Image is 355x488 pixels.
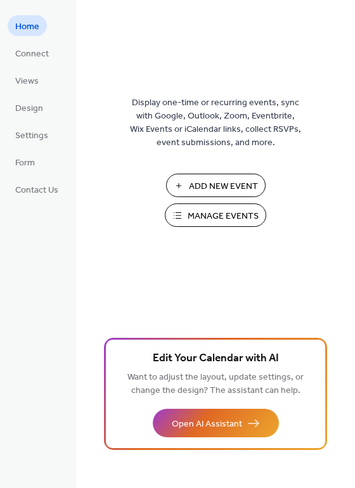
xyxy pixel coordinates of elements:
span: Form [15,157,35,170]
button: Add New Event [166,174,266,197]
button: Open AI Assistant [153,409,279,437]
span: Connect [15,48,49,61]
span: Views [15,75,39,88]
a: Settings [8,124,56,145]
span: Settings [15,129,48,143]
span: Want to adjust the layout, update settings, or change the design? The assistant can help. [127,369,304,399]
a: Design [8,97,51,118]
span: Home [15,20,39,34]
span: Add New Event [189,180,258,193]
a: Contact Us [8,179,66,200]
a: Form [8,151,42,172]
a: Views [8,70,46,91]
span: Contact Us [15,184,58,197]
span: Open AI Assistant [172,418,242,431]
span: Manage Events [188,210,259,223]
span: Edit Your Calendar with AI [153,350,279,368]
span: Design [15,102,43,115]
button: Manage Events [165,203,266,227]
span: Display one-time or recurring events, sync with Google, Outlook, Zoom, Eventbrite, Wix Events or ... [130,96,301,150]
a: Connect [8,42,56,63]
a: Home [8,15,47,36]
